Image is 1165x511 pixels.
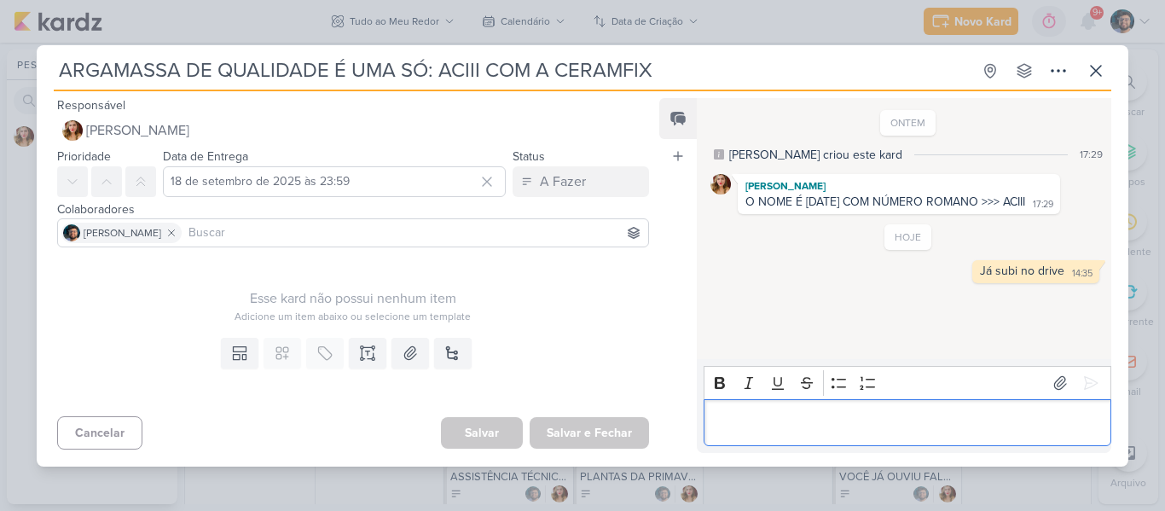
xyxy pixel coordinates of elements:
span: [PERSON_NAME] [86,120,189,141]
input: Buscar [185,223,645,243]
div: Adicione um item abaixo ou selecione um template [57,309,649,324]
label: Data de Entrega [163,149,248,164]
div: Editor toolbar [704,366,1111,399]
button: Cancelar [57,416,142,450]
label: Responsável [57,98,125,113]
div: Colaboradores [57,200,649,218]
div: Editor editing area: main [704,399,1111,446]
div: O NOME É [DATE] COM NÚMERO ROMANO >>> ACIII [745,195,1025,209]
button: A Fazer [513,166,649,197]
span: [PERSON_NAME] [84,225,161,241]
div: Já subi no drive [980,264,1064,278]
div: [PERSON_NAME] [741,177,1057,195]
div: 17:29 [1080,147,1103,162]
div: A Fazer [540,171,586,192]
div: Esse kard não possui nenhum item [57,288,649,309]
img: Thaís Leite [62,120,83,141]
label: Status [513,149,545,164]
div: [PERSON_NAME] criou este kard [729,146,902,164]
img: Thaís Leite [710,174,731,195]
button: [PERSON_NAME] [57,115,649,146]
input: Kard Sem Título [54,55,971,86]
div: 17:29 [1033,198,1053,212]
input: Select a date [163,166,506,197]
img: Eduardo Pinheiro [63,224,80,241]
div: 14:35 [1072,267,1093,281]
label: Prioridade [57,149,111,164]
